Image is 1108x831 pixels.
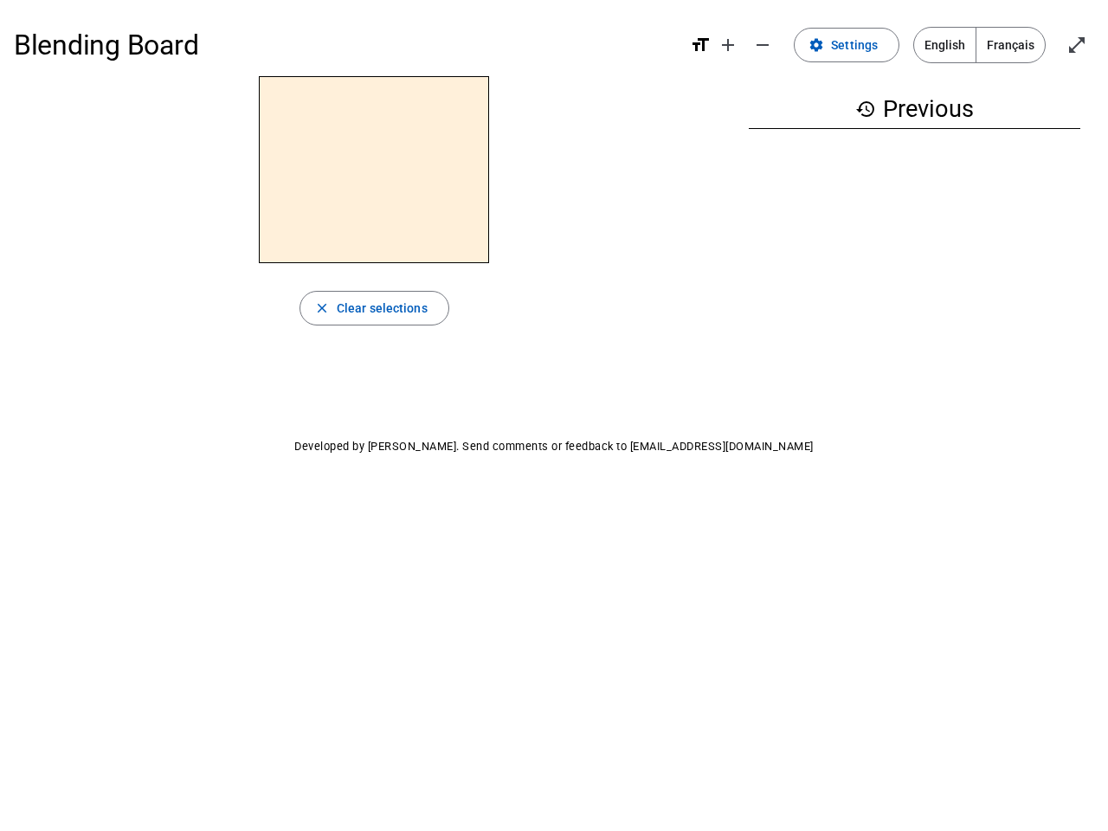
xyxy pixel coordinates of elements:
[855,99,876,119] mat-icon: history
[914,28,976,62] span: English
[300,291,449,325] button: Clear selections
[718,35,738,55] mat-icon: add
[749,90,1080,129] h3: Previous
[794,28,899,62] button: Settings
[711,28,745,62] button: Increase font size
[690,35,711,55] mat-icon: format_size
[14,17,676,73] h1: Blending Board
[1066,35,1087,55] mat-icon: open_in_full
[314,300,330,316] mat-icon: close
[808,37,824,53] mat-icon: settings
[831,35,878,55] span: Settings
[14,436,1094,457] p: Developed by [PERSON_NAME]. Send comments or feedback to [EMAIL_ADDRESS][DOMAIN_NAME]
[745,28,780,62] button: Decrease font size
[913,27,1046,63] mat-button-toggle-group: Language selection
[752,35,773,55] mat-icon: remove
[976,28,1045,62] span: Français
[1060,28,1094,62] button: Enter full screen
[337,298,428,319] span: Clear selections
